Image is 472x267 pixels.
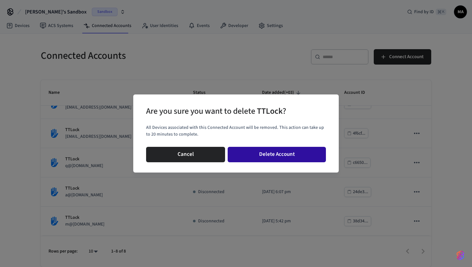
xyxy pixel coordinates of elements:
button: Cancel [146,147,225,162]
div: Are you sure you want to delete ? [146,105,286,118]
img: SeamLogoGradient.69752ec5.svg [457,250,464,261]
p: All Devices associated with this Connected Account will be removed. This action can take up to 20... [146,124,326,138]
span: TTLock [257,105,283,117]
button: Delete Account [228,147,326,162]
